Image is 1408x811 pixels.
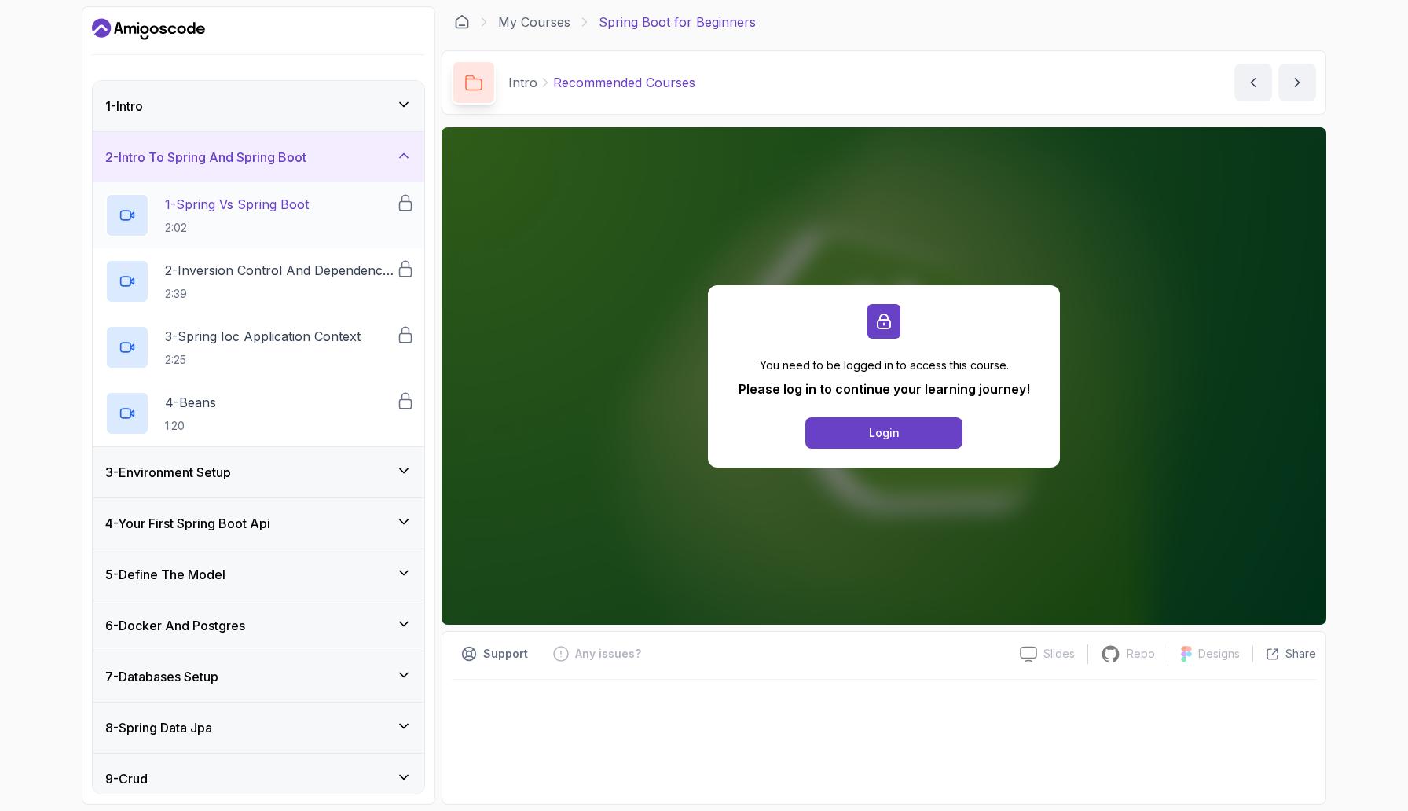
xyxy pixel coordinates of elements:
[1252,646,1316,662] button: Share
[105,325,412,369] button: 3-Spring Ioc Application Context2:25
[165,352,361,368] p: 2:25
[105,259,412,303] button: 2-Inversion Control And Dependency Injection2:39
[93,754,424,804] button: 9-Crud
[165,327,361,346] p: 3 - Spring Ioc Application Context
[93,651,424,702] button: 7-Databases Setup
[105,193,412,237] button: 1-Spring Vs Spring Boot2:02
[452,641,537,666] button: Support button
[1127,646,1155,662] p: Repo
[165,286,396,302] p: 2:39
[93,498,424,549] button: 4-Your First Spring Boot Api
[739,358,1030,373] p: You need to be logged in to access this course.
[105,514,270,533] h3: 4 - Your First Spring Boot Api
[105,616,245,635] h3: 6 - Docker And Postgres
[93,549,424,600] button: 5-Define The Model
[508,73,537,92] p: Intro
[869,425,900,441] div: Login
[483,646,528,662] p: Support
[165,418,216,434] p: 1:20
[1043,646,1075,662] p: Slides
[105,463,231,482] h3: 3 - Environment Setup
[93,81,424,131] button: 1-Intro
[105,769,148,788] h3: 9 - Crud
[105,97,143,116] h3: 1 - Intro
[93,447,424,497] button: 3-Environment Setup
[93,132,424,182] button: 2-Intro To Spring And Spring Boot
[1198,646,1240,662] p: Designs
[165,261,396,280] p: 2 - Inversion Control And Dependency Injection
[739,380,1030,398] p: Please log in to continue your learning journey!
[454,14,470,30] a: Dashboard
[92,17,205,42] a: Dashboard
[105,718,212,737] h3: 8 - Spring Data Jpa
[105,565,225,584] h3: 5 - Define The Model
[105,667,218,686] h3: 7 - Databases Setup
[165,393,216,412] p: 4 - Beans
[105,148,306,167] h3: 2 - Intro To Spring And Spring Boot
[93,600,424,651] button: 6-Docker And Postgres
[575,646,641,662] p: Any issues?
[599,13,756,31] p: Spring Boot for Beginners
[105,391,412,435] button: 4-Beans1:20
[165,220,309,236] p: 2:02
[1234,64,1272,101] button: previous content
[93,703,424,753] button: 8-Spring Data Jpa
[498,13,570,31] a: My Courses
[165,195,309,214] p: 1 - Spring Vs Spring Boot
[1285,646,1316,662] p: Share
[805,417,962,449] button: Login
[553,73,695,92] p: Recommended Courses
[1278,64,1316,101] button: next content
